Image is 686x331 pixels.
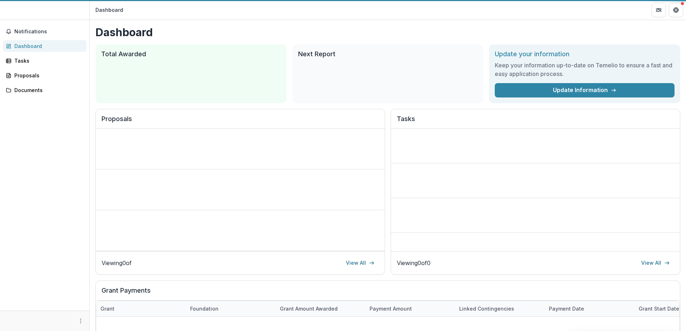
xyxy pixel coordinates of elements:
button: More [76,317,85,325]
a: Documents [3,84,86,96]
a: Dashboard [3,40,86,52]
h1: Dashboard [95,26,680,39]
p: Viewing 0 of 0 [397,259,431,267]
div: Documents [14,86,81,94]
h2: Total Awarded [101,50,281,58]
h2: Grant Payments [102,287,674,300]
div: Dashboard [95,6,123,14]
a: Update Information [495,83,675,97]
h2: Next Report [298,50,478,58]
a: Tasks [3,55,86,67]
h3: Keep your information up-to-date on Temelio to ensure a fast and easy application process. [495,61,675,78]
a: Proposals [3,69,86,81]
h2: Proposals [102,115,379,129]
div: Proposals [14,72,81,79]
nav: breadcrumb [93,5,126,15]
button: Notifications [3,26,86,37]
div: Tasks [14,57,81,64]
h2: Update your information [495,50,675,58]
h2: Tasks [397,115,674,129]
button: Partners [652,3,666,17]
span: Notifications [14,29,84,35]
p: Viewing 0 of [102,259,132,267]
button: Get Help [669,3,683,17]
a: View All [637,257,674,269]
a: View All [342,257,379,269]
div: Dashboard [14,42,81,50]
